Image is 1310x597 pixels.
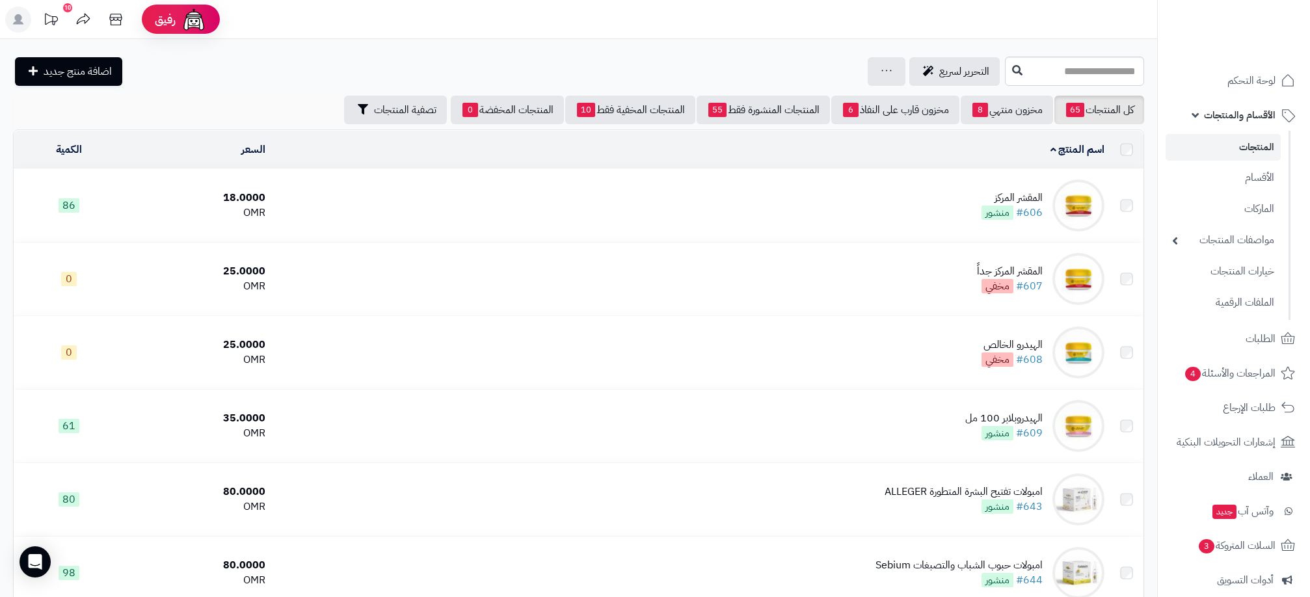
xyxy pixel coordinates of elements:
a: الملفات الرقمية [1166,289,1281,317]
span: الطلبات [1246,330,1276,348]
span: 6 [843,103,859,117]
a: اسم المنتج [1050,142,1105,157]
span: 4 [1184,366,1201,382]
div: OMR [129,573,265,588]
a: خيارات المنتجات [1166,258,1281,285]
a: #606 [1016,205,1043,220]
span: 86 [59,198,79,213]
span: منشور [982,206,1013,220]
span: 0 [61,345,77,360]
span: 0 [61,272,77,286]
img: logo-2.png [1222,21,1298,48]
div: 10 [63,3,72,12]
div: OMR [129,352,265,367]
span: الأقسام والمنتجات [1204,106,1276,124]
a: المنتجات المخفية فقط10 [565,96,695,124]
div: 25.0000 [129,264,265,279]
div: الهيدروبلابر 100 مل [965,411,1043,426]
a: #608 [1016,352,1043,367]
a: #607 [1016,278,1043,294]
a: المنتجات المنشورة فقط55 [697,96,830,124]
div: 80.0000 [129,484,265,499]
span: منشور [982,426,1013,440]
img: المقشر المركز جداً [1052,253,1104,305]
a: المنتجات [1166,134,1281,161]
a: تحديثات المنصة [34,7,67,36]
span: المراجعات والأسئلة [1184,364,1276,382]
span: إشعارات التحويلات البنكية [1177,433,1276,451]
div: المقشر المركز جداً [977,264,1043,279]
span: 80 [59,492,79,507]
span: منشور [982,499,1013,514]
span: منشور [982,573,1013,587]
div: OMR [129,279,265,294]
span: العملاء [1248,468,1274,486]
div: المقشر المركز [982,191,1043,206]
a: مواصفات المنتجات [1166,226,1281,254]
span: التحرير لسريع [939,64,989,79]
span: 0 [462,103,478,117]
div: 25.0000 [129,338,265,352]
span: 10 [577,103,595,117]
a: المنتجات المخفضة0 [451,96,564,124]
a: كل المنتجات65 [1054,96,1144,124]
button: تصفية المنتجات [344,96,447,124]
img: ai-face.png [181,7,207,33]
span: اضافة منتج جديد [44,64,112,79]
span: 8 [972,103,988,117]
div: OMR [129,499,265,514]
span: السلات المتروكة [1197,537,1276,555]
span: رفيق [155,12,176,27]
a: السلات المتروكة3 [1166,530,1302,561]
a: لوحة التحكم [1166,65,1302,96]
div: OMR [129,206,265,220]
a: إشعارات التحويلات البنكية [1166,427,1302,458]
img: امبولات تفتيح البشرة المتطورة ALLEGER [1052,473,1104,525]
a: #609 [1016,425,1043,441]
div: الهيدرو الخالص [982,338,1043,352]
a: اضافة منتج جديد [15,57,122,86]
a: طلبات الإرجاع [1166,392,1302,423]
div: 35.0000 [129,411,265,426]
a: وآتس آبجديد [1166,496,1302,527]
div: 80.0000 [129,558,265,573]
a: التحرير لسريع [909,57,1000,86]
span: لوحة التحكم [1227,72,1276,90]
a: مخزون منتهي8 [961,96,1053,124]
span: 65 [1066,103,1084,117]
img: الهيدروبلابر 100 مل [1052,400,1104,452]
span: طلبات الإرجاع [1223,399,1276,417]
a: #643 [1016,499,1043,514]
a: مخزون قارب على النفاذ6 [831,96,959,124]
a: #644 [1016,572,1043,588]
span: 98 [59,566,79,580]
span: مخفي [982,352,1013,367]
a: الماركات [1166,195,1281,223]
span: 55 [708,103,727,117]
span: 3 [1198,538,1215,554]
a: السعر [241,142,265,157]
span: 61 [59,419,79,433]
div: امبولات حبوب الشباب والتصبغات Sebium [876,558,1043,573]
span: مخفي [982,279,1013,293]
span: أدوات التسويق [1217,571,1274,589]
div: 18.0000 [129,191,265,206]
span: وآتس آب [1211,502,1274,520]
div: OMR [129,426,265,441]
a: المراجعات والأسئلة4 [1166,358,1302,389]
a: أدوات التسويق [1166,564,1302,596]
div: امبولات تفتيح البشرة المتطورة ALLEGER [885,484,1043,499]
img: المقشر المركز [1052,179,1104,232]
a: الطلبات [1166,323,1302,354]
span: جديد [1212,505,1236,519]
span: تصفية المنتجات [374,102,436,118]
div: Open Intercom Messenger [20,546,51,577]
a: الأقسام [1166,164,1281,192]
img: الهيدرو الخالص [1052,326,1104,378]
a: الكمية [56,142,82,157]
a: العملاء [1166,461,1302,492]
